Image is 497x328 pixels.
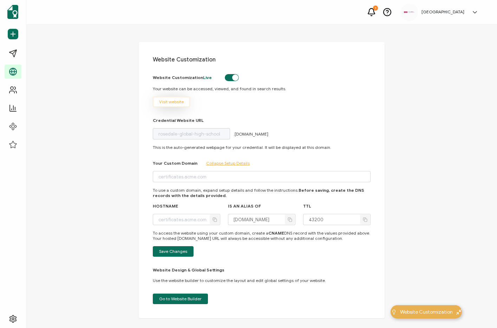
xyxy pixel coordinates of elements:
img: sertifier-logomark-colored.svg [7,5,18,19]
span: Save Changes [159,249,187,254]
h1: Website Customization [153,56,371,63]
button: Visit website [153,97,190,107]
h2: Your Custom Domain [153,160,197,166]
span: Visit website [159,100,184,104]
p: This is the auto-generated webpage for your credential. It will be displayed at this domain. [153,145,371,150]
input: certificates.acme.com [153,214,220,225]
input: xyz.verified.cv [228,214,295,225]
h5: [GEOGRAPHIC_DATA] [421,9,464,14]
h2: TTL [303,203,311,209]
span: Live [203,75,212,80]
img: 534be6bd-3ab8-4108-9ccc-40d3e97e413d.png [404,11,414,13]
h2: IS AN ALIAS OF [228,203,261,209]
p: Use the website builder to customize the layout and edit global settings of your website. [153,278,371,283]
a: Collapse Setup Details [206,160,250,166]
img: minimize-icon.svg [456,309,462,315]
span: Go to Website Builder [159,297,202,301]
p: Your website can be accessed, viewed, and found in search results. [153,86,371,91]
h2: Website Customization [153,75,220,80]
span: .[DOMAIN_NAME] [234,131,268,137]
button: Save Changes [153,246,194,257]
iframe: Chat Widget [462,294,497,328]
div: 7 [373,6,378,11]
input: acme [153,128,230,139]
h2: Website Design & Global Settings [153,267,224,273]
b: Before saving, create the DNS records with the details provided. [153,188,364,198]
input: certificates.acme.com [153,171,371,182]
p: To use a custom domain, expand setup details and follow the instructions. [153,188,371,198]
span: Website Customization [400,308,453,316]
div: To access the website using your custom domain, create a DNS record with the values provided abov... [153,230,371,241]
button: Go to Website Builder [153,294,208,304]
h2: HOSTNAME [153,203,178,209]
strong: CNAME [268,230,284,236]
h2: Credential Website URL [153,118,204,123]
